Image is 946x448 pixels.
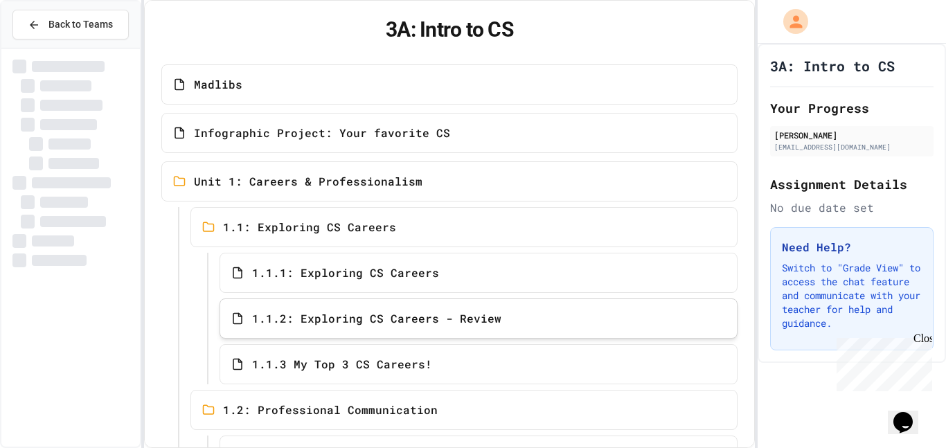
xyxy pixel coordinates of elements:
div: My Account [769,6,812,37]
span: 1.1.1: Exploring CS Careers [252,265,439,281]
span: Madlibs [194,76,242,93]
h1: 3A: Intro to CS [770,56,895,75]
div: [PERSON_NAME] [774,129,929,141]
span: 1.1: Exploring CS Careers [223,219,396,235]
span: 1.2: Professional Communication [223,402,438,418]
a: Infographic Project: Your favorite CS [161,113,738,153]
iframe: chat widget [831,332,932,391]
button: Back to Teams [12,10,129,39]
p: Switch to "Grade View" to access the chat feature and communicate with your teacher for help and ... [782,261,922,330]
div: [EMAIL_ADDRESS][DOMAIN_NAME] [774,142,929,152]
h1: 3A: Intro to CS [161,17,738,42]
div: Chat with us now!Close [6,6,96,88]
span: Back to Teams [48,17,113,32]
span: Infographic Project: Your favorite CS [194,125,450,141]
h2: Your Progress [770,98,934,118]
h3: Need Help? [782,239,922,256]
a: 1.1.2: Exploring CS Careers - Review [220,298,738,339]
span: 1.1.3 My Top 3 CS Careers! [252,356,432,373]
iframe: chat widget [888,393,932,434]
span: Unit 1: Careers & Professionalism [194,173,422,190]
h2: Assignment Details [770,174,934,194]
a: Madlibs [161,64,738,105]
a: 1.1.3 My Top 3 CS Careers! [220,344,738,384]
a: 1.1.1: Exploring CS Careers [220,253,738,293]
div: No due date set [770,199,934,216]
span: 1.1.2: Exploring CS Careers - Review [252,310,501,327]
